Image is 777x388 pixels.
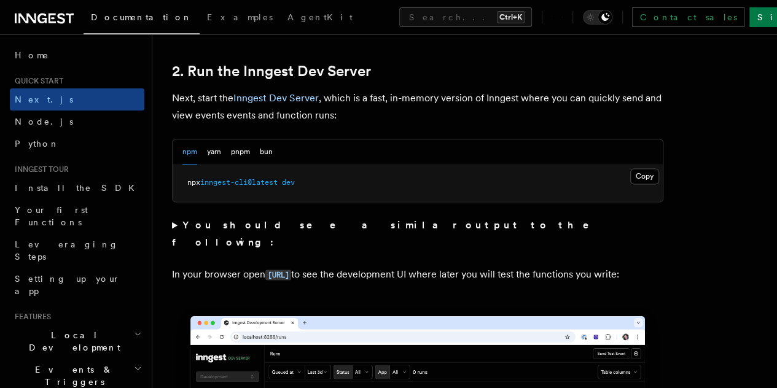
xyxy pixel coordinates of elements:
[280,4,360,33] a: AgentKit
[10,111,144,133] a: Node.js
[233,92,319,104] a: Inngest Dev Server
[200,4,280,33] a: Examples
[15,95,73,104] span: Next.js
[632,7,744,27] a: Contact sales
[15,205,88,227] span: Your first Functions
[15,49,49,61] span: Home
[15,239,119,262] span: Leveraging Steps
[10,312,51,322] span: Features
[231,139,250,165] button: pnpm
[10,233,144,268] a: Leveraging Steps
[399,7,532,27] button: Search...Ctrl+K
[10,177,144,199] a: Install the SDK
[10,324,144,359] button: Local Development
[84,4,200,34] a: Documentation
[287,12,353,22] span: AgentKit
[265,268,291,280] a: [URL]
[10,165,69,174] span: Inngest tour
[10,88,144,111] a: Next.js
[497,11,525,23] kbd: Ctrl+K
[10,329,134,354] span: Local Development
[15,117,73,126] span: Node.js
[172,63,371,80] a: 2. Run the Inngest Dev Server
[583,10,612,25] button: Toggle dark mode
[10,363,134,388] span: Events & Triggers
[91,12,192,22] span: Documentation
[172,217,663,251] summary: You should see a similar output to the following:
[207,12,273,22] span: Examples
[207,139,221,165] button: yarn
[172,90,663,124] p: Next, start the , which is a fast, in-memory version of Inngest where you can quickly send and vi...
[630,168,659,184] button: Copy
[172,219,606,248] strong: You should see a similar output to the following:
[15,274,120,296] span: Setting up your app
[282,178,295,187] span: dev
[10,268,144,302] a: Setting up your app
[182,139,197,165] button: npm
[172,266,663,284] p: In your browser open to see the development UI where later you will test the functions you write:
[265,270,291,280] code: [URL]
[187,178,200,187] span: npx
[10,44,144,66] a: Home
[200,178,278,187] span: inngest-cli@latest
[10,76,63,86] span: Quick start
[260,139,273,165] button: bun
[15,139,60,149] span: Python
[10,199,144,233] a: Your first Functions
[10,133,144,155] a: Python
[15,183,142,193] span: Install the SDK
